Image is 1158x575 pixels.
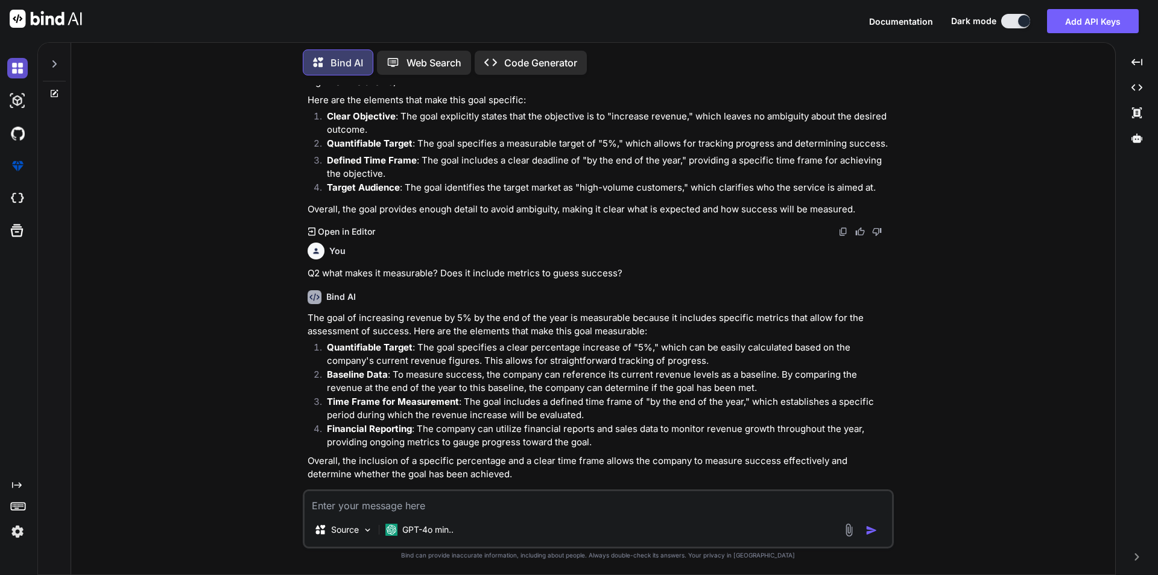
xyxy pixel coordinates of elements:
[327,369,388,380] strong: Baseline Data
[331,56,363,70] p: Bind AI
[327,342,413,353] strong: Quantifiable Target
[308,267,891,281] p: Q2 what makes it measurable? Does it include metrics to guess success?
[327,137,891,151] p: : The goal specifies a measurable target of "5%," which allows for tracking progress and determin...
[7,521,28,542] img: settings
[327,154,891,181] p: : The goal includes a clear deadline of "by the end of the year," providing a specific time frame...
[327,110,396,122] strong: Clear Objective
[7,156,28,176] img: premium
[326,291,356,303] h6: Bind AI
[838,227,848,237] img: copy
[308,94,891,107] p: Here are the elements that make this goal specific:
[318,226,375,238] p: Open in Editor
[327,110,891,137] p: : The goal explicitly states that the objective is to "increase revenue," which leaves no ambigui...
[10,10,82,28] img: Bind AI
[872,227,882,237] img: dislike
[308,311,891,338] p: The goal of increasing revenue by 5% by the end of the year is measurable because it includes spe...
[855,227,865,237] img: like
[7,58,28,78] img: darkChat
[869,15,933,28] button: Documentation
[842,523,856,537] img: attachment
[7,123,28,144] img: githubDark
[327,422,891,450] p: : The company can utilize financial reports and sales data to monitor revenue growth throughout t...
[327,396,459,407] strong: Time Frame for Measurement
[869,16,933,27] span: Documentation
[407,56,461,70] p: Web Search
[327,138,413,149] strong: Quantifiable Target
[331,524,359,536] p: Source
[362,525,373,535] img: Pick Models
[329,245,346,257] h6: You
[402,524,454,536] p: GPT-4o min..
[303,551,894,560] p: Bind can provide inaccurate information, including about people. Always double-check its answers....
[865,524,878,536] img: icon
[327,154,417,166] strong: Defined Time Frame
[327,423,412,434] strong: Financial Reporting
[1047,9,1139,33] button: Add API Keys
[7,188,28,209] img: cloudideIcon
[308,454,891,481] p: Overall, the inclusion of a specific percentage and a clear time frame allows the company to meas...
[504,56,577,70] p: Code Generator
[327,182,400,193] strong: Target Audience
[327,368,891,395] p: : To measure success, the company can reference its current revenue levels as a baseline. By comp...
[951,15,996,27] span: Dark mode
[327,341,891,368] p: : The goal specifies a clear percentage increase of "5%," which can be easily calculated based on...
[308,203,891,217] p: Overall, the goal provides enough detail to avoid ambiguity, making it clear what is expected and...
[385,524,397,536] img: GPT-4o mini
[327,395,891,422] p: : The goal includes a defined time frame of "by the end of the year," which establishes a specifi...
[7,91,28,111] img: darkAi-studio
[327,181,891,195] p: : The goal identifies the target market as "high-volume customers," which clarifies who the servi...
